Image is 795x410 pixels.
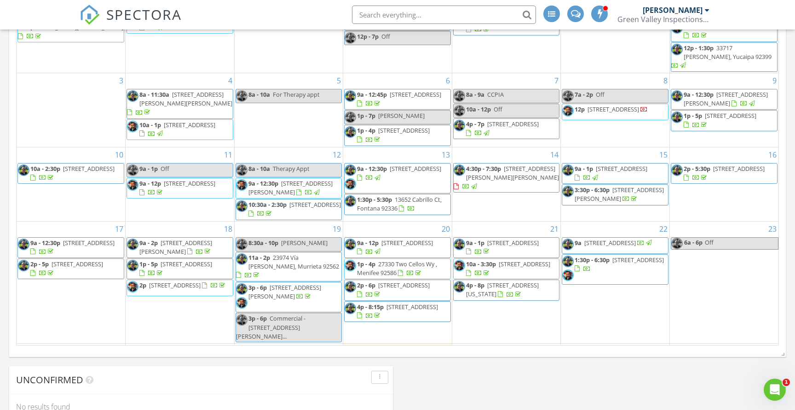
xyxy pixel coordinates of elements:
[139,281,227,289] a: 2p [STREET_ADDRESS]
[466,281,539,298] span: [STREET_ADDRESS][US_STATE]
[671,21,778,41] a: 9a - 11a [STREET_ADDRESS]
[561,221,670,343] td: Go to August 22, 2025
[234,221,343,343] td: Go to August 19, 2025
[236,252,342,282] a: 11a - 2p 23974 Vía [PERSON_NAME], Murrieta 92562
[575,239,582,247] span: 9a
[561,147,670,221] td: Go to August 15, 2025
[127,164,138,176] img: snip20250410_4.png
[452,73,561,147] td: Go to August 7, 2025
[30,239,115,256] a: 9a - 12:30p [STREET_ADDRESS]
[344,194,451,215] a: 1:30p - 5:30p 13652 Cabrillo Ct, Fontana 92336
[494,105,502,113] span: Off
[357,303,384,311] span: 4p - 8:15p
[345,260,356,271] img: snip20250410_3.png
[127,281,138,293] img: snip20250410_3.png
[548,344,560,358] a: Go to August 28, 2025
[234,147,343,221] td: Go to August 12, 2025
[575,256,610,264] span: 1:30p - 6:30p
[139,239,212,256] span: [STREET_ADDRESS][PERSON_NAME]
[127,89,233,119] a: 8a - 11:30a [STREET_ADDRESS][PERSON_NAME][PERSON_NAME]
[344,163,451,193] a: 9a - 12:30p [STREET_ADDRESS]
[357,195,392,204] span: 1:30p - 5:30p
[453,258,560,279] a: 10a - 3:30p [STREET_ADDRESS]
[164,179,215,187] span: [STREET_ADDRESS]
[713,164,765,173] span: [STREET_ADDRESS]
[30,260,49,268] span: 2p - 5p
[139,164,158,173] span: 9a - 1p
[669,221,778,343] td: Go to August 23, 2025
[378,126,430,135] span: [STREET_ADDRESS]
[454,239,465,250] img: snip20250410_4.png
[248,283,267,292] span: 3p - 6p
[248,253,339,270] span: 23974 Vía [PERSON_NAME], Murrieta 92562
[345,239,356,250] img: snip20250410_4.png
[357,164,441,182] a: 9a - 12:30p [STREET_ADDRESS]
[335,73,343,88] a: Go to August 5, 2025
[139,179,215,196] a: 9a - 12p [STREET_ADDRESS]
[684,90,768,107] span: [STREET_ADDRESS][PERSON_NAME]
[30,260,103,277] a: 2p - 5p [STREET_ADDRESS]
[357,239,379,247] span: 9a - 12p
[766,344,778,358] a: Go to August 30, 2025
[562,186,574,197] img: snip20250410_4.png
[345,126,356,138] img: snip20250410_4.png
[671,44,772,70] a: 12p - 1:30p 33717 [PERSON_NAME], Yucaipa 92399
[248,164,270,173] span: 8a - 10a
[16,374,83,386] span: Unconfirmed
[766,222,778,236] a: Go to August 23, 2025
[17,147,126,221] td: Go to August 10, 2025
[671,89,778,110] a: 9a - 12:30p [STREET_ADDRESS][PERSON_NAME]
[17,221,126,343] td: Go to August 17, 2025
[562,184,668,205] a: 3:30p - 6:30p [STREET_ADDRESS][PERSON_NAME]
[222,222,234,236] a: Go to August 18, 2025
[18,239,29,250] img: snip20250410_4.png
[487,120,539,128] span: [STREET_ADDRESS]
[236,90,248,102] img: snip20250410_4.png
[113,344,125,358] a: Go to August 24, 2025
[248,239,278,247] span: 8:30a - 10p
[562,164,574,176] img: snip20250410_4.png
[127,90,232,116] a: 8a - 11:30a [STREET_ADDRESS][PERSON_NAME][PERSON_NAME]
[440,147,452,162] a: Go to August 13, 2025
[466,120,539,137] a: 4p - 7p [STREET_ADDRESS]
[139,260,212,277] a: 1p - 5p [STREET_ADDRESS]
[453,163,560,193] a: 4:30p - 7:30p [STREET_ADDRESS][PERSON_NAME][PERSON_NAME]
[17,163,124,184] a: 10a - 2:30p [STREET_ADDRESS]
[454,260,465,271] img: snip20250410_3.png
[466,239,539,256] a: 9a - 1p [STREET_ADDRESS]
[127,237,233,258] a: 9a - 2p [STREET_ADDRESS][PERSON_NAME]
[466,239,484,247] span: 9a - 1p
[236,253,339,279] a: 11a - 2p 23974 Vía [PERSON_NAME], Murrieta 92562
[575,256,664,273] a: 1:30p - 6:30p [STREET_ADDRESS]
[466,281,484,289] span: 4p - 8p
[487,239,539,247] span: [STREET_ADDRESS]
[684,164,710,173] span: 2p - 5:30p
[548,147,560,162] a: Go to August 14, 2025
[248,283,321,300] span: [STREET_ADDRESS][PERSON_NAME]
[236,314,305,340] span: Commercial - [STREET_ADDRESS][PERSON_NAME]...
[357,281,430,298] a: 2p - 6p [STREET_ADDRESS]
[575,164,647,182] a: 9a - 1p [STREET_ADDRESS]
[657,222,669,236] a: Go to August 22, 2025
[345,111,356,123] img: snip20250410_4.png
[17,237,124,258] a: 9a - 12:30p [STREET_ADDRESS]
[671,110,778,131] a: 1p - 5p [STREET_ADDRESS]
[440,222,452,236] a: Go to August 20, 2025
[466,164,501,173] span: 4:30p - 7:30p
[390,90,441,99] span: [STREET_ADDRESS]
[222,344,234,358] a: Go to August 25, 2025
[357,260,375,268] span: 1p - 4p
[236,199,342,220] a: 10:30a - 2:30p [STREET_ADDRESS]
[345,164,356,176] img: snip20250410_4.png
[454,164,559,190] a: 4:30p - 7:30p [STREET_ADDRESS][PERSON_NAME][PERSON_NAME]
[357,90,441,107] a: 9a - 12:45p [STREET_ADDRESS]
[596,90,605,99] span: Off
[588,105,639,113] span: [STREET_ADDRESS]
[236,314,248,326] img: snip20250410_4.png
[454,164,465,176] img: snip20250410_4.png
[357,90,387,99] span: 9a - 12:45p
[127,258,233,279] a: 1p - 5p [STREET_ADDRESS]
[344,280,451,300] a: 2p - 6p [STREET_ADDRESS]
[344,125,451,146] a: 1p - 4p [STREET_ADDRESS]
[381,32,390,41] span: Off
